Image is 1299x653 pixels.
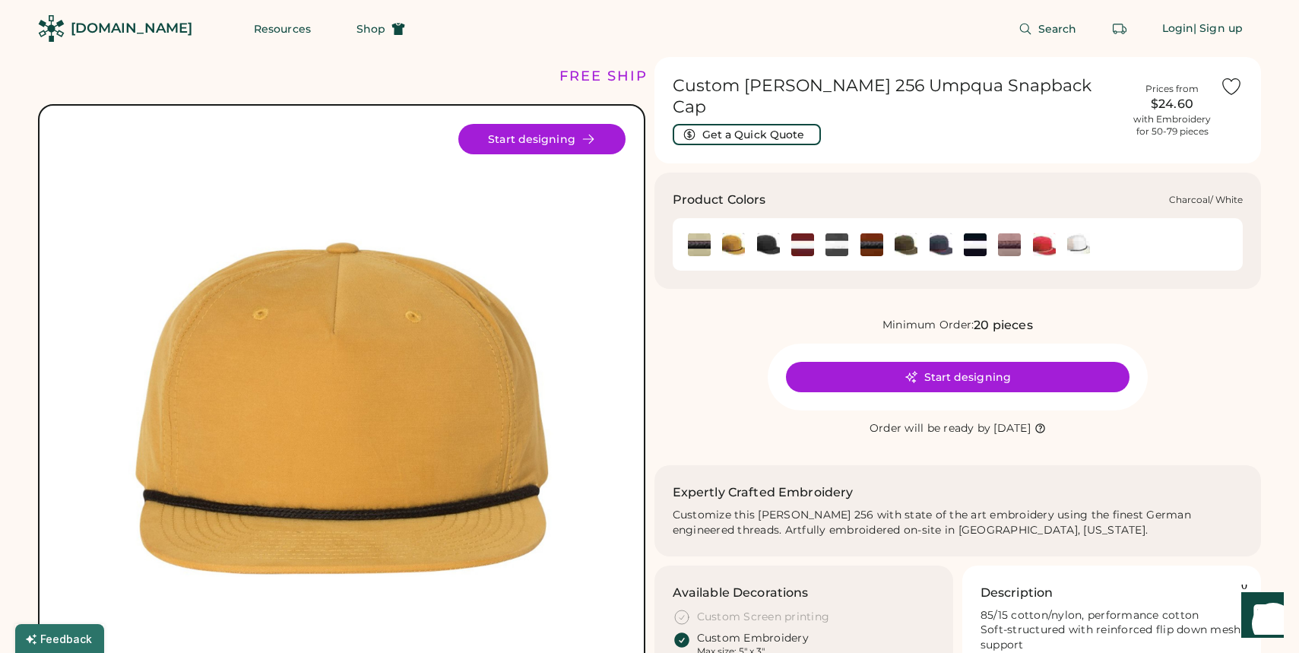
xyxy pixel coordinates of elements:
div: Charcoal/ White [1169,194,1243,206]
div: FREE SHIPPING [559,66,690,87]
h3: Available Decorations [673,584,809,602]
img: Pale Peach/ Maroon Swatch Image [998,233,1021,256]
div: Navy/ Red [930,233,952,256]
div: with Embroidery for 50-79 pieces [1133,113,1211,138]
iframe: Front Chat [1227,585,1292,650]
div: Custom Embroidery [697,631,809,646]
div: $24.60 [1133,95,1211,113]
div: Red/ White [1033,233,1056,256]
h2: Expertly Crafted Embroidery [673,483,854,502]
button: Start designing [458,124,626,154]
div: | Sign up [1193,21,1243,36]
img: Birch/ Black Swatch Image [688,233,711,256]
span: Search [1038,24,1077,34]
div: Order will be ready by [870,421,991,436]
div: Prices from [1145,83,1199,95]
img: Navy/ White Swatch Image [964,233,987,256]
div: [DATE] [993,421,1031,436]
div: 20 pieces [974,316,1032,334]
button: Resources [236,14,329,44]
div: White/ Black [1067,233,1090,256]
div: Cardinal/ White [791,233,814,256]
img: Biscuit/ Black Swatch Image [722,233,745,256]
button: Search [1000,14,1095,44]
img: White/ Black Swatch Image [1067,233,1090,256]
div: Loden/ Amber Gold [895,233,917,256]
img: Red/ White Swatch Image [1033,233,1056,256]
button: Retrieve an order [1104,14,1135,44]
div: Dark Orange/ Black [860,233,883,256]
div: Birch/ Black [688,233,711,256]
img: Cardinal/ White Swatch Image [791,233,814,256]
div: Biscuit/ Black [722,233,745,256]
div: Black/ Black [757,233,780,256]
img: Navy/ Red Swatch Image [930,233,952,256]
div: Minimum Order: [882,318,974,333]
button: Start designing [786,362,1129,392]
img: Rendered Logo - Screens [38,15,65,42]
div: Login [1162,21,1194,36]
div: Charcoal/ White [825,233,848,256]
h1: Custom [PERSON_NAME] 256 Umpqua Snapback Cap [673,75,1125,118]
span: Shop [356,24,385,34]
div: Customize this [PERSON_NAME] 256 with state of the art embroidery using the finest German enginee... [673,508,1244,538]
img: Black/ Black Swatch Image [757,233,780,256]
button: Shop [338,14,423,44]
img: Loden/ Amber Gold Swatch Image [895,233,917,256]
button: Get a Quick Quote [673,124,821,145]
img: Charcoal/ White Swatch Image [825,233,848,256]
div: Custom Screen printing [697,610,830,625]
h3: Description [981,584,1053,602]
div: Navy/ White [964,233,987,256]
div: Pale Peach/ Maroon [998,233,1021,256]
div: [DOMAIN_NAME] [71,19,192,38]
h3: Product Colors [673,191,766,209]
img: Dark Orange/ Black Swatch Image [860,233,883,256]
